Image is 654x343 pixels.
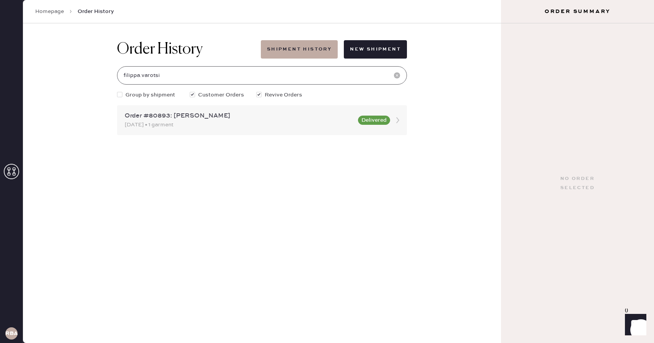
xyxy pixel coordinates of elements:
[501,8,654,15] h3: Order Summary
[344,40,407,59] button: New Shipment
[35,8,64,15] a: Homepage
[198,91,244,99] span: Customer Orders
[265,91,302,99] span: Revive Orders
[117,66,407,85] input: Search by order number, customer name, email or phone number
[560,174,595,193] div: No order selected
[125,91,175,99] span: Group by shipment
[78,8,114,15] span: Order History
[125,111,353,121] div: Order #80893: [PERSON_NAME]
[358,116,390,125] button: Delivered
[618,309,651,341] iframe: Front Chat
[125,121,353,129] div: [DATE] • 1 garment
[117,40,203,59] h1: Order History
[5,331,18,336] h3: RBA
[261,40,338,59] button: Shipment History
